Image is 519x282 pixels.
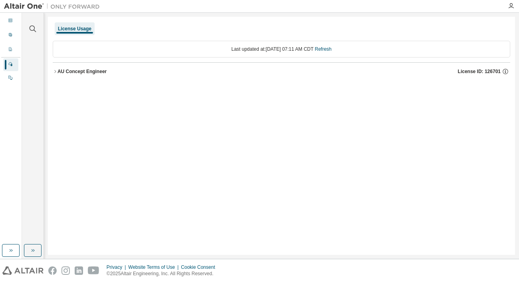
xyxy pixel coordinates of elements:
img: facebook.svg [48,266,57,275]
a: Refresh [315,46,332,52]
button: AU Concept EngineerLicense ID: 126701 [53,63,510,80]
div: User Profile [3,29,18,42]
div: Cookie Consent [181,264,220,270]
div: Dashboard [3,15,18,28]
p: © 2025 Altair Engineering, Inc. All Rights Reserved. [107,270,220,277]
div: Company Profile [3,44,18,56]
div: AU Concept Engineer [57,68,107,75]
img: instagram.svg [61,266,70,275]
img: altair_logo.svg [2,266,44,275]
img: linkedin.svg [75,266,83,275]
div: License Usage [58,26,91,32]
img: Altair One [4,2,104,10]
div: Last updated at: [DATE] 07:11 AM CDT [53,41,510,58]
img: youtube.svg [88,266,99,275]
div: Privacy [107,264,128,270]
span: License ID: 126701 [458,68,501,75]
div: Managed [3,58,18,71]
div: Website Terms of Use [128,264,181,270]
div: On Prem [3,72,18,85]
